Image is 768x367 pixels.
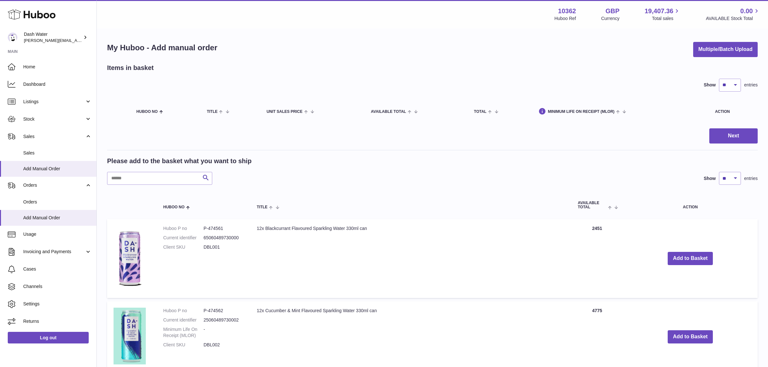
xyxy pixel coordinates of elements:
[715,110,751,114] div: Action
[23,266,92,272] span: Cases
[136,110,158,114] span: Huboo no
[644,7,673,15] span: 19,407.36
[163,225,204,232] dt: Huboo P no
[163,342,204,348] dt: Client SKU
[706,15,760,22] span: AVAILABLE Stock Total
[623,194,758,216] th: Action
[204,317,244,323] dd: 25060489730002
[23,64,92,70] span: Home
[23,301,92,307] span: Settings
[204,244,244,250] dd: DBL001
[23,116,85,122] span: Stock
[204,342,244,348] dd: DBL002
[23,231,92,237] span: Usage
[644,7,681,22] a: 19,407.36 Total sales
[668,330,713,343] button: Add to Basket
[652,15,681,22] span: Total sales
[23,215,92,221] span: Add Manual Order
[23,249,85,255] span: Invoicing and Payments
[601,15,620,22] div: Currency
[107,157,252,165] h2: Please add to the basket what you want to ship
[709,128,758,144] button: Next
[744,82,758,88] span: entries
[8,33,17,42] img: james@dash-water.com
[114,225,146,290] img: 12x Blackcurrant Flavoured Sparkling Water 330ml can
[24,31,82,44] div: Dash Water
[204,308,244,314] dd: P-474562
[204,326,244,339] dd: -
[23,99,85,105] span: Listings
[474,110,486,114] span: Total
[163,244,204,250] dt: Client SKU
[605,7,619,15] strong: GBP
[24,38,129,43] span: [PERSON_NAME][EMAIL_ADDRESS][DOMAIN_NAME]
[693,42,758,57] button: Multiple/Batch Upload
[163,326,204,339] dt: Minimum Life On Receipt (MLOR)
[23,166,92,172] span: Add Manual Order
[163,235,204,241] dt: Current identifier
[107,64,154,72] h2: Items in basket
[668,252,713,265] button: Add to Basket
[704,82,716,88] label: Show
[23,283,92,290] span: Channels
[107,43,217,53] h1: My Huboo - Add manual order
[163,308,204,314] dt: Huboo P no
[578,201,606,209] span: AVAILABLE Total
[23,182,85,188] span: Orders
[371,110,406,114] span: AVAILABLE Total
[204,235,244,241] dd: 65060489730000
[558,7,576,15] strong: 10362
[23,150,92,156] span: Sales
[571,219,623,298] td: 2451
[23,199,92,205] span: Orders
[554,15,576,22] div: Huboo Ref
[740,7,753,15] span: 0.00
[744,175,758,182] span: entries
[704,175,716,182] label: Show
[548,110,614,114] span: Minimum Life On Receipt (MLOR)
[266,110,302,114] span: Unit Sales Price
[706,7,760,22] a: 0.00 AVAILABLE Stock Total
[163,317,204,323] dt: Current identifier
[23,318,92,324] span: Returns
[114,308,146,364] img: 12x Cucumber & Mint Flavoured Sparkling Water 330ml can
[23,134,85,140] span: Sales
[250,219,571,298] td: 12x Blackcurrant Flavoured Sparkling Water 330ml can
[204,225,244,232] dd: P-474561
[8,332,89,343] a: Log out
[23,81,92,87] span: Dashboard
[163,205,185,209] span: Huboo no
[257,205,267,209] span: Title
[207,110,217,114] span: Title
